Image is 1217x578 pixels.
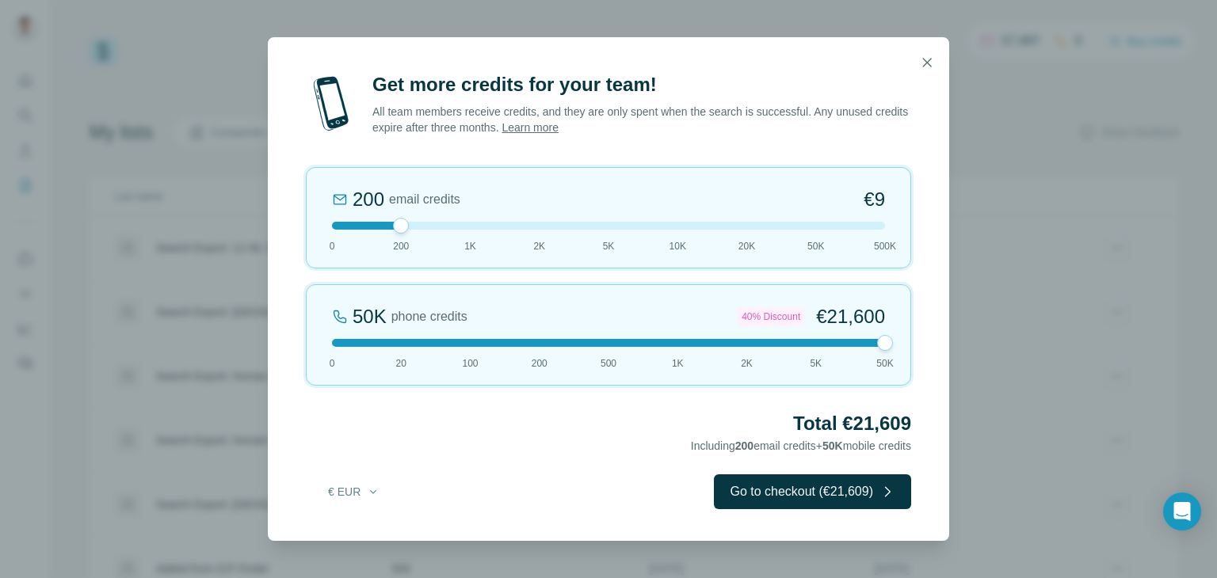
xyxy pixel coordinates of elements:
span: 50K [807,239,824,253]
div: 50K [353,304,387,329]
span: 2K [533,239,545,253]
span: 200 [532,356,547,371]
span: 20 [396,356,406,371]
span: 200 [393,239,409,253]
span: 50K [822,439,843,452]
span: 100 [462,356,478,371]
span: 1K [464,239,476,253]
span: 5K [603,239,615,253]
span: 500 [601,356,616,371]
span: €21,600 [816,304,885,329]
button: € EUR [317,477,391,506]
div: Open Intercom Messenger [1163,492,1201,530]
span: 0 [330,356,335,371]
div: 200 [353,187,384,212]
span: 50K [876,356,893,371]
button: Go to checkout (€21,609) [714,474,911,509]
a: Learn more [502,121,559,134]
span: 500K [874,239,896,253]
span: 1K [672,356,684,371]
img: mobile-phone [306,72,357,135]
span: email credits [389,190,460,209]
p: All team members receive credits, and they are only spent when the search is successful. Any unus... [372,104,911,135]
span: 5K [810,356,822,371]
span: 10K [670,239,686,253]
span: 200 [735,439,753,452]
h2: Total €21,609 [306,411,911,436]
div: 40% Discount [737,307,805,326]
span: Including email credits + mobile credits [691,439,911,452]
span: 20K [738,239,755,253]
span: €9 [864,187,885,212]
span: phone credits [391,307,467,326]
span: 0 [330,239,335,253]
span: 2K [741,356,753,371]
